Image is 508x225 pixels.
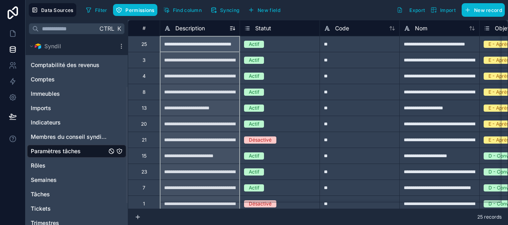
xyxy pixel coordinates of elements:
[173,7,202,13] span: Find column
[474,7,502,13] span: New record
[83,4,110,16] button: Filter
[458,3,505,17] a: New record
[142,137,147,143] div: 21
[245,4,283,16] button: New field
[208,4,242,16] button: Syncing
[175,24,205,32] span: Description
[249,89,259,96] div: Actif
[249,41,259,48] div: Actif
[249,105,259,112] div: Actif
[31,118,61,126] span: Indicateurs
[27,188,126,201] div: Tâches
[125,7,154,13] span: Permissions
[249,200,272,207] div: Désactivé
[249,152,259,160] div: Actif
[116,26,122,32] span: K
[143,89,145,95] div: 8
[134,25,154,31] div: #
[31,205,51,213] span: Tickets
[255,24,271,32] span: Statut
[249,136,272,144] div: Désactivé
[409,7,425,13] span: Export
[41,7,73,13] span: Data Sources
[31,147,81,155] span: Paramètres tâches
[27,159,126,172] div: Rôles
[31,205,107,213] a: Tickets
[27,130,126,143] div: Membres du conseil syndical
[31,176,57,184] span: Semaines
[31,162,46,170] span: Rôles
[394,3,428,17] button: Export
[31,104,51,112] span: Imports
[31,90,107,98] a: Immeubles
[27,202,126,215] div: Tickets
[31,162,107,170] a: Rôles
[27,102,126,114] div: Imports
[161,4,204,16] button: Find column
[249,168,259,176] div: Actif
[415,24,427,32] span: Nom
[220,7,239,13] span: Syncing
[249,57,259,64] div: Actif
[31,61,99,69] span: Comptabilité des revenus
[428,3,458,17] button: Import
[27,87,126,100] div: Immeubles
[31,61,107,69] a: Comptabilité des revenus
[113,4,160,16] a: Permissions
[99,24,115,34] span: Ctrl
[31,118,107,126] a: Indicateurs
[27,73,126,86] div: Comptes
[143,73,146,79] div: 4
[208,4,245,16] a: Syncing
[27,59,126,71] div: Comptabilité des revenus
[27,116,126,129] div: Indicateurs
[31,75,55,83] span: Comptes
[142,153,147,159] div: 15
[249,184,259,191] div: Actif
[31,190,50,198] span: Tâches
[27,174,126,186] div: Semaines
[142,105,147,111] div: 13
[258,7,280,13] span: New field
[113,4,157,16] button: Permissions
[462,3,505,17] button: New record
[27,145,126,158] div: Paramètres tâches
[31,90,60,98] span: Immeubles
[143,185,145,191] div: 7
[31,133,107,141] a: Membres du conseil syndical
[31,176,107,184] a: Semaines
[31,147,107,155] a: Paramètres tâches
[27,41,115,52] button: Airtable LogoSyndil
[141,41,147,47] div: 25
[440,7,456,13] span: Import
[44,42,61,50] span: Syndil
[141,121,147,127] div: 20
[249,73,259,80] div: Actif
[29,3,76,17] button: Data Sources
[141,169,147,175] div: 23
[31,104,107,112] a: Imports
[477,214,502,220] span: 25 records
[35,43,41,49] img: Airtable Logo
[143,201,145,207] div: 1
[95,7,107,13] span: Filter
[143,57,145,63] div: 3
[31,190,107,198] a: Tâches
[335,24,349,32] span: Code
[249,120,259,128] div: Actif
[31,75,107,83] a: Comptes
